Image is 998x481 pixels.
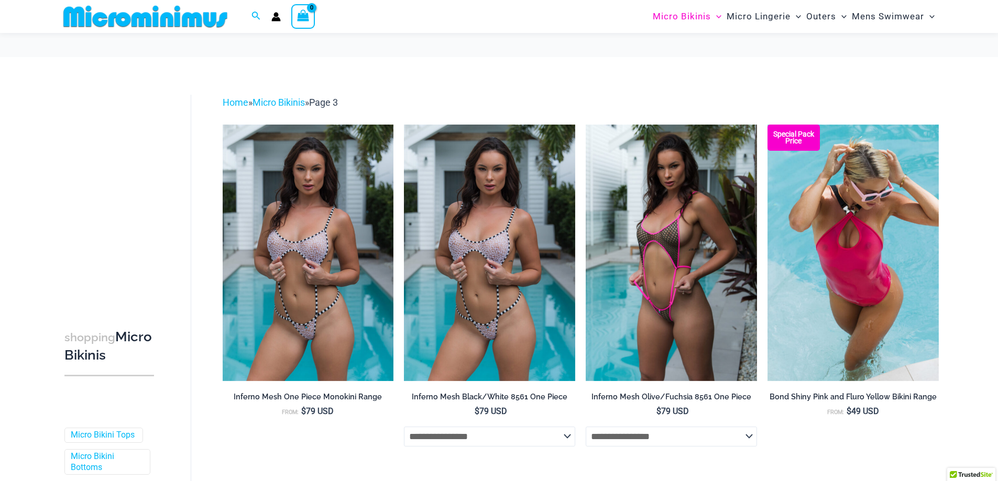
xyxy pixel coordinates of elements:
[404,392,575,402] h2: Inferno Mesh Black/White 8561 One Piece
[71,451,142,473] a: Micro Bikini Bottoms
[404,392,575,406] a: Inferno Mesh Black/White 8561 One Piece
[827,409,844,416] span: From:
[475,406,479,416] span: $
[849,3,937,30] a: Mens SwimwearMenu ToggleMenu Toggle
[404,125,575,381] img: Inferno Mesh Black White 8561 One Piece 05
[767,125,939,381] img: Bond Shiny Pink 8935 One Piece 09v2
[223,392,394,406] a: Inferno Mesh One Piece Monokini Range
[649,2,939,31] nav: Site Navigation
[301,406,306,416] span: $
[71,430,135,441] a: Micro Bikini Tops
[586,125,757,381] img: Inferno Mesh Olive Fuchsia 8561 One Piece 02
[586,392,757,406] a: Inferno Mesh Olive/Fuchsia 8561 One Piece
[656,406,661,416] span: $
[586,125,757,381] a: Inferno Mesh Olive Fuchsia 8561 One Piece 02Inferno Mesh Olive Fuchsia 8561 One Piece 07Inferno M...
[806,3,836,30] span: Outers
[711,3,721,30] span: Menu Toggle
[223,97,338,108] span: » »
[223,125,394,381] img: Inferno Mesh Black White 8561 One Piece 05
[586,392,757,402] h2: Inferno Mesh Olive/Fuchsia 8561 One Piece
[301,406,334,416] bdi: 79 USD
[767,125,939,381] a: Bond Shiny Pink 8935 One Piece 09v2 Bond Shiny Pink 8935 One Piece 08Bond Shiny Pink 8935 One Pie...
[59,5,232,28] img: MM SHOP LOGO FLAT
[223,392,394,402] h2: Inferno Mesh One Piece Monokini Range
[724,3,804,30] a: Micro LingerieMenu ToggleMenu Toggle
[650,3,724,30] a: Micro BikinisMenu ToggleMenu Toggle
[223,97,248,108] a: Home
[791,3,801,30] span: Menu Toggle
[64,86,159,296] iframe: TrustedSite Certified
[852,3,924,30] span: Mens Swimwear
[282,409,299,416] span: From:
[804,3,849,30] a: OutersMenu ToggleMenu Toggle
[847,406,879,416] bdi: 49 USD
[836,3,847,30] span: Menu Toggle
[475,406,507,416] bdi: 79 USD
[653,3,711,30] span: Micro Bikinis
[767,392,939,406] a: Bond Shiny Pink and Fluro Yellow Bikini Range
[847,406,851,416] span: $
[727,3,791,30] span: Micro Lingerie
[656,406,689,416] bdi: 79 USD
[291,4,315,28] a: View Shopping Cart, empty
[64,328,154,364] h3: Micro Bikinis
[767,131,820,144] b: Special Pack Price
[223,125,394,381] a: Inferno Mesh Black White 8561 One Piece 05Inferno Mesh Olive Fuchsia 8561 One Piece 03Inferno Mes...
[64,331,115,344] span: shopping
[767,392,939,402] h2: Bond Shiny Pink and Fluro Yellow Bikini Range
[253,97,305,108] a: Micro Bikinis
[924,3,935,30] span: Menu Toggle
[404,125,575,381] a: Inferno Mesh Black White 8561 One Piece 05Inferno Mesh Black White 8561 One Piece 08Inferno Mesh ...
[309,97,338,108] span: Page 3
[271,12,281,21] a: Account icon link
[251,10,261,23] a: Search icon link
